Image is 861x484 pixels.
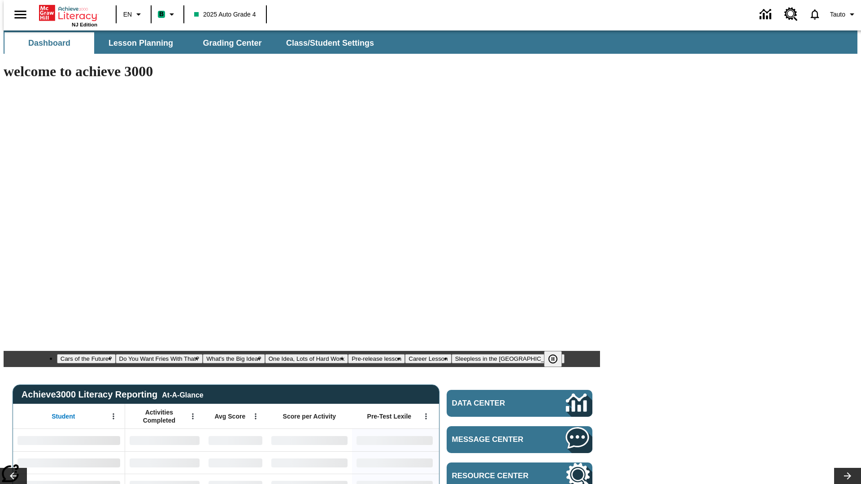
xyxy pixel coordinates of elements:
[544,351,571,367] div: Pause
[203,354,265,363] button: Slide 3 What's the Big Idea?
[452,435,539,444] span: Message Center
[39,3,97,27] div: Home
[367,412,412,420] span: Pre-Test Lexile
[779,2,803,26] a: Resource Center, Will open in new tab
[4,63,600,80] h1: welcome to achieve 3000
[57,354,116,363] button: Slide 1 Cars of the Future?
[204,429,267,451] div: No Data,
[130,408,189,424] span: Activities Completed
[286,38,374,48] span: Class/Student Settings
[123,10,132,19] span: EN
[279,32,381,54] button: Class/Student Settings
[28,38,70,48] span: Dashboard
[22,389,204,400] span: Achieve3000 Literacy Reporting
[187,32,277,54] button: Grading Center
[452,471,539,480] span: Resource Center
[204,451,267,474] div: No Data,
[162,389,203,399] div: At-A-Glance
[826,6,861,22] button: Profile/Settings
[96,32,186,54] button: Lesson Planning
[125,429,204,451] div: No Data,
[39,4,97,22] a: Home
[52,412,75,420] span: Student
[119,6,148,22] button: Language: EN, Select a language
[4,32,94,54] button: Dashboard
[154,6,181,22] button: Boost Class color is mint green. Change class color
[203,38,261,48] span: Grading Center
[452,354,565,363] button: Slide 7 Sleepless in the Animal Kingdom
[72,22,97,27] span: NJ Edition
[452,399,536,408] span: Data Center
[159,9,164,20] span: B
[186,410,200,423] button: Open Menu
[194,10,256,19] span: 2025 Auto Grade 4
[107,410,120,423] button: Open Menu
[7,1,34,28] button: Open side menu
[249,410,262,423] button: Open Menu
[419,410,433,423] button: Open Menu
[544,351,562,367] button: Pause
[447,390,592,417] a: Data Center
[116,354,203,363] button: Slide 2 Do You Want Fries With That?
[265,354,348,363] button: Slide 4 One Idea, Lots of Hard Work
[348,354,405,363] button: Slide 5 Pre-release lesson
[4,30,857,54] div: SubNavbar
[803,3,826,26] a: Notifications
[109,38,173,48] span: Lesson Planning
[830,10,845,19] span: Tauto
[834,468,861,484] button: Lesson carousel, Next
[405,354,451,363] button: Slide 6 Career Lesson
[283,412,336,420] span: Score per Activity
[125,451,204,474] div: No Data,
[214,412,245,420] span: Avg Score
[4,32,382,54] div: SubNavbar
[754,2,779,27] a: Data Center
[447,426,592,453] a: Message Center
